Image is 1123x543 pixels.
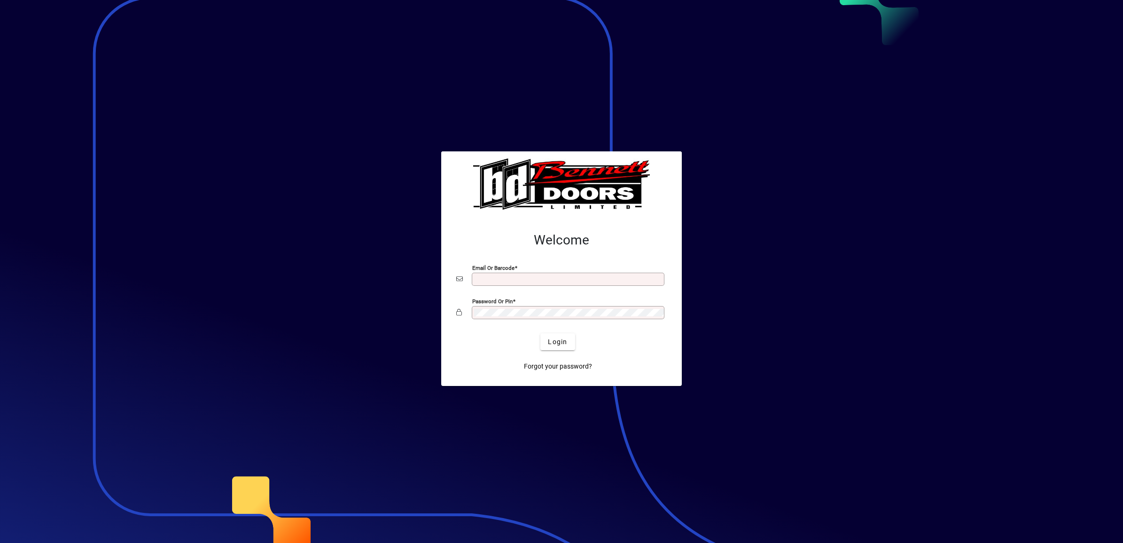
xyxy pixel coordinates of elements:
h2: Welcome [456,232,667,248]
mat-label: Password or Pin [472,298,513,305]
span: Forgot your password? [524,362,592,371]
mat-label: Email or Barcode [472,265,515,271]
button: Login [540,333,575,350]
a: Forgot your password? [520,358,596,375]
span: Login [548,337,567,347]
